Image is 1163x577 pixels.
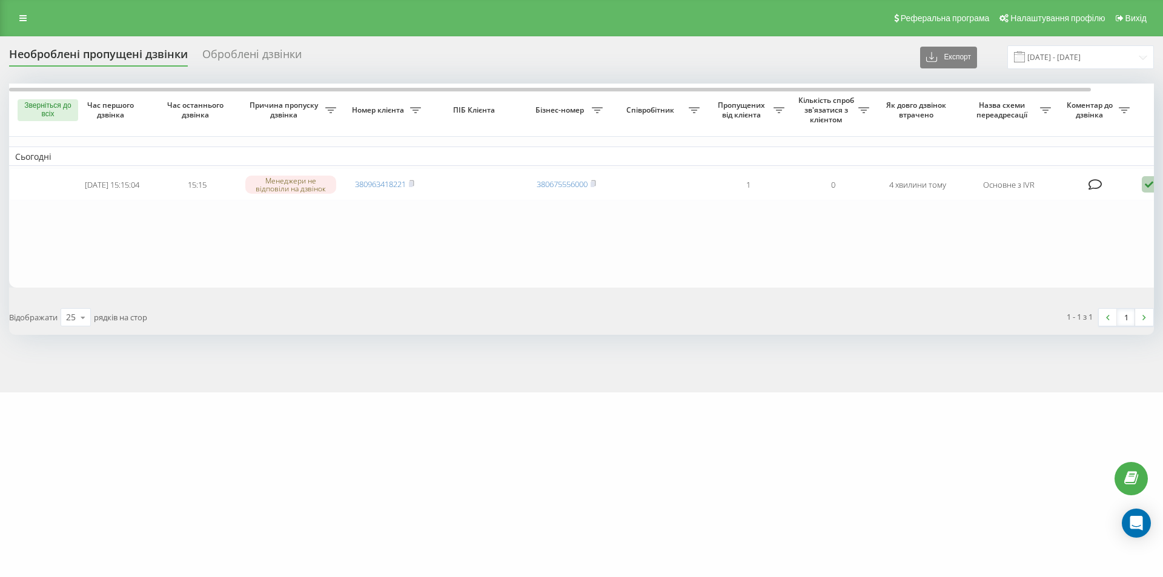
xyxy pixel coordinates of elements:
font: Зверніться до всіх [24,101,71,118]
font: Причина пропуску дзвінка [250,100,318,120]
font: Кількість спроб зв'язатися з клієнтом [798,95,854,124]
font: ПІБ Клієнта [453,105,495,115]
font: Вихід [1125,13,1147,23]
font: Як довго дзвінок втрачено [886,100,946,120]
font: 1 - 1 з 1 [1067,311,1093,322]
button: Експорт [920,47,977,68]
font: Відображати [9,312,58,323]
font: Необроблені пропущені дзвінки [9,47,188,61]
font: 1 [746,179,750,190]
font: рядків на стор [94,312,147,323]
font: Експорт [944,53,971,61]
a: 380963418221 [355,179,406,190]
font: 25 [66,311,76,323]
font: Налаштування профілю [1010,13,1105,23]
div: Відкрити Intercom Messenger [1122,509,1151,538]
font: 1 [1124,312,1128,323]
a: 380675556000 [537,179,588,190]
font: Пропущених від клієнта [718,100,765,120]
font: Сьогодні [15,151,51,162]
font: Оброблені дзвінки [202,47,302,61]
font: Основне з IVR [983,179,1035,190]
font: Співробітник [626,105,674,115]
font: Реферальна програма [901,13,990,23]
font: Бізнес-номер [535,105,584,115]
font: Час першого дзвінка [87,100,134,120]
font: Коментар до дзвінка [1067,100,1113,120]
button: Зверніться до всіх [18,99,78,121]
font: Назва схеми переадресації [976,100,1027,120]
font: Номер клієнта [352,105,404,115]
font: Менеджери не відповіли на дзвінок [256,176,326,194]
font: [DATE] 15:15:04 [85,179,139,190]
font: 15:15 [188,179,207,190]
font: 4 хвилини тому [889,179,946,190]
font: 0 [831,179,835,190]
font: Час останнього дзвінка [167,100,224,120]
